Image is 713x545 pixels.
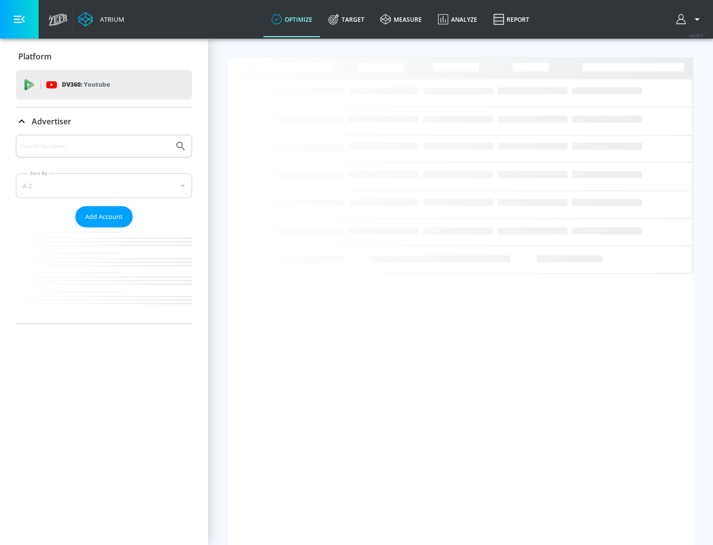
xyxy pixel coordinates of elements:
p: Advertiser [32,116,71,127]
nav: list of Advertiser [16,227,192,324]
span: Add Account [85,211,123,222]
div: DV360: Youtube [16,70,192,100]
span: v 4.28.0 [689,33,703,38]
input: Search by name [20,140,170,153]
div: Atrium [96,15,124,24]
button: Add Account [75,206,133,227]
div: Advertiser [16,108,192,135]
a: Analyze [430,1,485,37]
p: Youtube [84,79,110,90]
a: optimize [263,1,320,37]
a: Target [320,1,372,37]
a: Atrium [78,12,124,27]
div: A-Z [16,173,192,198]
p: Platform [18,51,51,62]
label: Sort By [28,170,50,176]
div: Advertiser [16,135,192,324]
a: Report [485,1,537,37]
div: Platform [16,43,192,70]
a: measure [372,1,430,37]
p: DV360: [62,79,110,90]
